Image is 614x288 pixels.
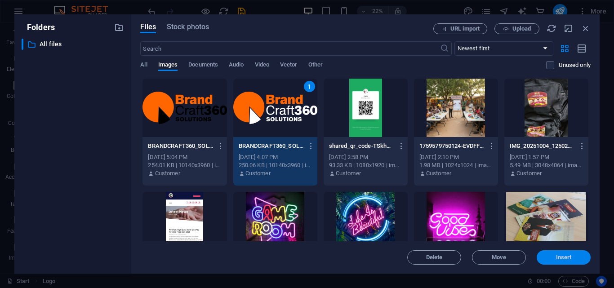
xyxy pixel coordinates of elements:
[167,22,209,32] span: Stock photos
[229,59,244,72] span: Audio
[304,81,315,92] div: 1
[419,142,485,150] p: 1759579750124-EVDFFDtDvHy_cy4t8Lnh7g.jpg
[510,161,583,169] div: 5.49 MB | 3048x4064 | image/jpeg
[512,26,531,31] span: Upload
[419,153,493,161] div: [DATE] 2:10 PM
[239,142,304,150] p: BRANDCRAFT360_SOLUTIONS_LOGO2-HrTj0apXpv-QDrnhwSW10Q.png
[426,169,451,177] p: Customer
[510,153,583,161] div: [DATE] 1:57 PM
[255,59,269,72] span: Video
[547,23,556,33] i: Reload
[239,161,312,169] div: 250.06 KB | 10140x3960 | image/png
[158,59,178,72] span: Images
[329,161,402,169] div: 93.33 KB | 1080x1920 | image/png
[564,23,574,33] i: Minimize
[537,250,591,265] button: Insert
[472,250,526,265] button: Move
[114,22,124,32] i: Create new folder
[148,161,221,169] div: 254.01 KB | 10140x3960 | image/png
[329,142,394,150] p: shared_qr_code-TSkhd6Yh73yeIvh40w54ZA.png
[492,255,506,260] span: Move
[140,22,156,32] span: Files
[280,59,298,72] span: Vector
[510,142,575,150] p: IMG_20251004_125020_413121695403-JiWibBBIq_QdqUqaGs7wwA.jpg
[155,169,180,177] p: Customer
[148,153,221,161] div: [DATE] 5:04 PM
[419,161,493,169] div: 1.98 MB | 1024x1024 | image/png
[308,59,323,72] span: Other
[22,22,55,33] p: Folders
[148,142,213,150] p: BRANDCRAFT360_SOLUTIONS_LOGO-3RYwqeJn0XUaAAYZRl9Uyg.png
[329,153,402,161] div: [DATE] 2:58 PM
[450,26,480,31] span: URL import
[336,169,361,177] p: Customer
[140,41,440,56] input: Search
[188,59,218,72] span: Documents
[239,153,312,161] div: [DATE] 4:07 PM
[140,59,147,72] span: All
[40,39,108,49] p: All files
[556,255,572,260] span: Insert
[581,23,591,33] i: Close
[494,23,539,34] button: Upload
[407,250,461,265] button: Delete
[433,23,487,34] button: URL import
[559,61,591,69] p: Displays only files that are not in use on the website. Files added during this session can still...
[516,169,542,177] p: Customer
[426,255,443,260] span: Delete
[22,39,23,50] div: ​
[245,169,271,177] p: Customer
